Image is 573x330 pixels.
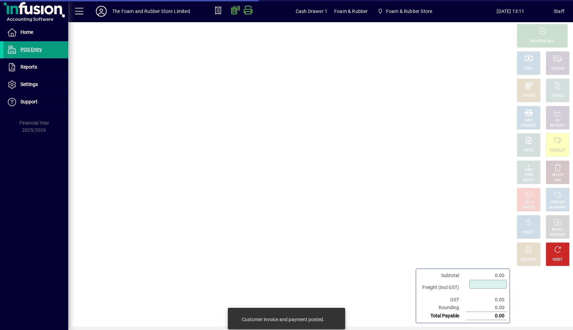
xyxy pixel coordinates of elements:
span: Home [20,29,33,35]
a: Settings [3,76,68,93]
div: NOTE [524,148,533,153]
td: Rounding [419,304,466,312]
div: PROCESS SALE [530,39,554,44]
span: Support [20,99,38,104]
div: RESET [553,257,563,262]
button: Profile [90,5,112,17]
td: 0.00 [466,272,507,279]
span: Foam & Rubber Store [374,5,435,17]
td: GST [419,296,466,304]
td: Subtotal [419,272,466,279]
div: SELECT [523,178,535,183]
div: PRODUCT [521,123,536,128]
td: Total Payable [419,312,466,320]
div: The Foam and Rubber Store Limited [112,6,190,17]
div: INVOICES [550,232,565,238]
div: MISC [525,118,533,123]
div: INVOICE [522,205,535,210]
span: POS Entry [20,47,42,52]
div: PRICE [524,173,533,178]
div: Customer invoice and payment posted. [242,316,324,323]
a: Home [3,24,68,41]
td: 0.00 [466,304,507,312]
span: [DATE] 13:11 [468,6,554,17]
span: Foam & Rubber [334,6,368,17]
span: Reports [20,64,37,70]
div: Staff [554,6,564,17]
div: RECALL [552,227,564,232]
div: DISCOUNT [520,257,537,262]
div: PRODUCT [550,200,565,205]
div: ACCOUNT [550,123,565,128]
td: 0.00 [466,296,507,304]
a: Reports [3,59,68,76]
span: Settings [20,82,38,87]
a: Support [3,94,68,111]
div: CHARGE [551,94,564,99]
div: LINE [554,178,561,183]
div: PRODUCT [550,148,565,153]
div: CHEQUE [551,66,564,71]
div: DELETE [552,173,563,178]
span: Cash Drawer 1 [296,6,327,17]
div: HOLD [524,200,533,205]
div: CASH [524,66,533,71]
div: GL [556,118,560,123]
div: SUMMARY [549,205,566,210]
td: Freight (Incl GST) [419,279,466,296]
td: 0.00 [466,312,507,320]
span: Foam & Rubber Store [386,6,432,17]
div: PROFIT [523,230,534,235]
div: EFTPOS [523,94,535,99]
